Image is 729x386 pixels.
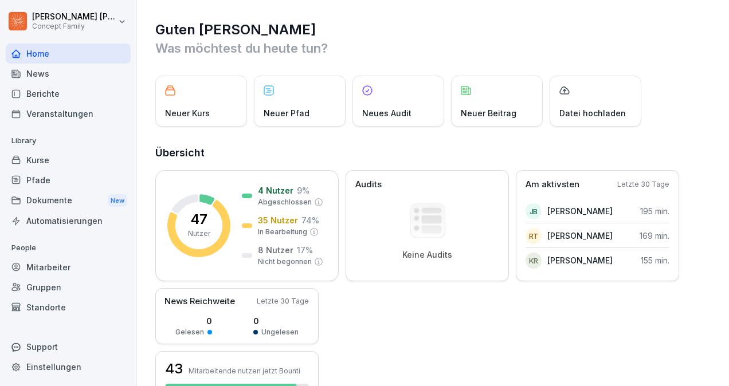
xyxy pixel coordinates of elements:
[6,44,131,64] a: Home
[297,244,313,256] p: 17 %
[547,254,613,266] p: [PERSON_NAME]
[6,170,131,190] a: Pfade
[640,230,669,242] p: 169 min.
[257,296,309,306] p: Letzte 30 Tage
[6,84,131,104] a: Berichte
[640,205,669,217] p: 195 min.
[165,107,210,119] p: Neuer Kurs
[6,104,131,124] a: Veranstaltungen
[175,327,204,337] p: Gelesen
[526,228,542,244] div: RT
[258,197,312,207] p: Abgeschlossen
[32,12,116,22] p: [PERSON_NAME] [PERSON_NAME]
[261,327,299,337] p: Ungelesen
[6,357,131,377] a: Einstellungen
[526,203,542,219] div: JB
[6,132,131,150] p: Library
[188,229,210,239] p: Nutzer
[461,107,516,119] p: Neuer Beitrag
[258,244,293,256] p: 8 Nutzer
[190,212,207,226] p: 47
[6,190,131,211] div: Dokumente
[6,239,131,257] p: People
[264,107,309,119] p: Neuer Pfad
[6,257,131,277] a: Mitarbeiter
[641,254,669,266] p: 155 min.
[155,39,712,57] p: Was möchtest du heute tun?
[32,22,116,30] p: Concept Family
[559,107,626,119] p: Datei hochladen
[155,21,712,39] h1: Guten [PERSON_NAME]
[526,253,542,269] div: KR
[6,211,131,231] a: Automatisierungen
[297,184,309,196] p: 9 %
[526,178,579,191] p: Am aktivsten
[164,295,235,308] p: News Reichweite
[258,184,293,196] p: 4 Nutzer
[617,179,669,190] p: Letzte 30 Tage
[175,315,212,327] p: 0
[362,107,411,119] p: Neues Audit
[155,145,712,161] h2: Übersicht
[6,337,131,357] div: Support
[258,214,298,226] p: 35 Nutzer
[547,230,613,242] p: [PERSON_NAME]
[253,315,299,327] p: 0
[189,367,300,375] p: Mitarbeitende nutzen jetzt Bounti
[258,257,312,267] p: Nicht begonnen
[165,359,183,379] h3: 43
[258,227,307,237] p: In Bearbeitung
[402,250,452,260] p: Keine Audits
[301,214,319,226] p: 74 %
[355,178,382,191] p: Audits
[6,277,131,297] a: Gruppen
[6,150,131,170] a: Kurse
[6,64,131,84] a: News
[547,205,613,217] p: [PERSON_NAME]
[108,194,127,207] div: New
[6,297,131,317] a: Standorte
[6,190,131,211] a: DokumenteNew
